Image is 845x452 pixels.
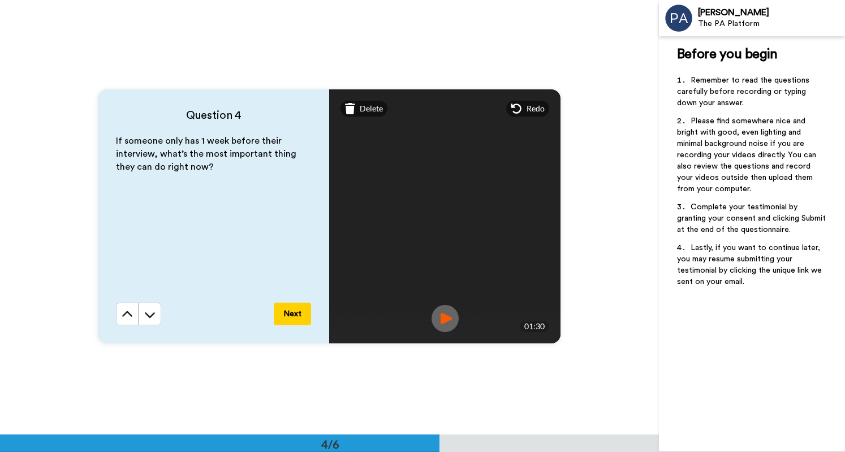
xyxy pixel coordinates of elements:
span: Complete your testimonial by granting your consent and clicking Submit at the end of the question... [677,203,828,234]
span: If someone only has 1 week before their interview, what’s the most important thing they can do ri... [116,136,299,171]
div: 4/6 [303,436,357,452]
div: [PERSON_NAME] [698,7,844,18]
div: Delete [340,101,387,117]
div: 01:30 [520,321,549,332]
h4: Question 4 [116,107,311,123]
span: Please find somewhere nice and bright with good, even lighting and minimal background noise if yo... [677,117,818,193]
span: Before you begin [677,48,777,61]
span: Lastly, if you want to continue later, you may resume submitting your testimonial by clicking the... [677,244,824,286]
img: Profile Image [665,5,692,32]
div: The PA Platform [698,19,844,29]
span: Remember to read the questions carefully before recording or typing down your answer. [677,76,812,107]
img: ic_record_play.svg [432,305,459,332]
button: Next [274,303,311,325]
span: Redo [527,103,545,114]
span: Delete [360,103,383,114]
div: Redo [506,101,549,117]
